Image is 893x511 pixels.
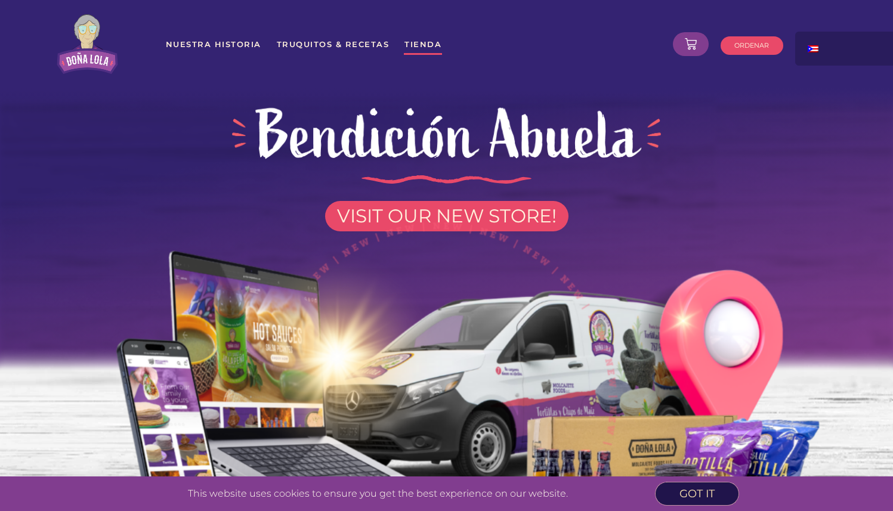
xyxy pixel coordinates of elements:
[679,488,715,499] span: got it
[165,33,262,55] a: Nuestra Historia
[276,33,390,55] a: Truquitos & Recetas
[721,36,783,55] a: ORDENAR
[808,45,818,52] img: Spanish
[404,33,442,55] a: Tienda
[165,33,656,55] nav: Menu
[656,482,738,505] a: got it
[734,42,769,49] span: ORDENAR
[361,175,531,184] img: divider
[113,489,644,498] p: This website uses cookies to ensure you get the best experience on our website.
